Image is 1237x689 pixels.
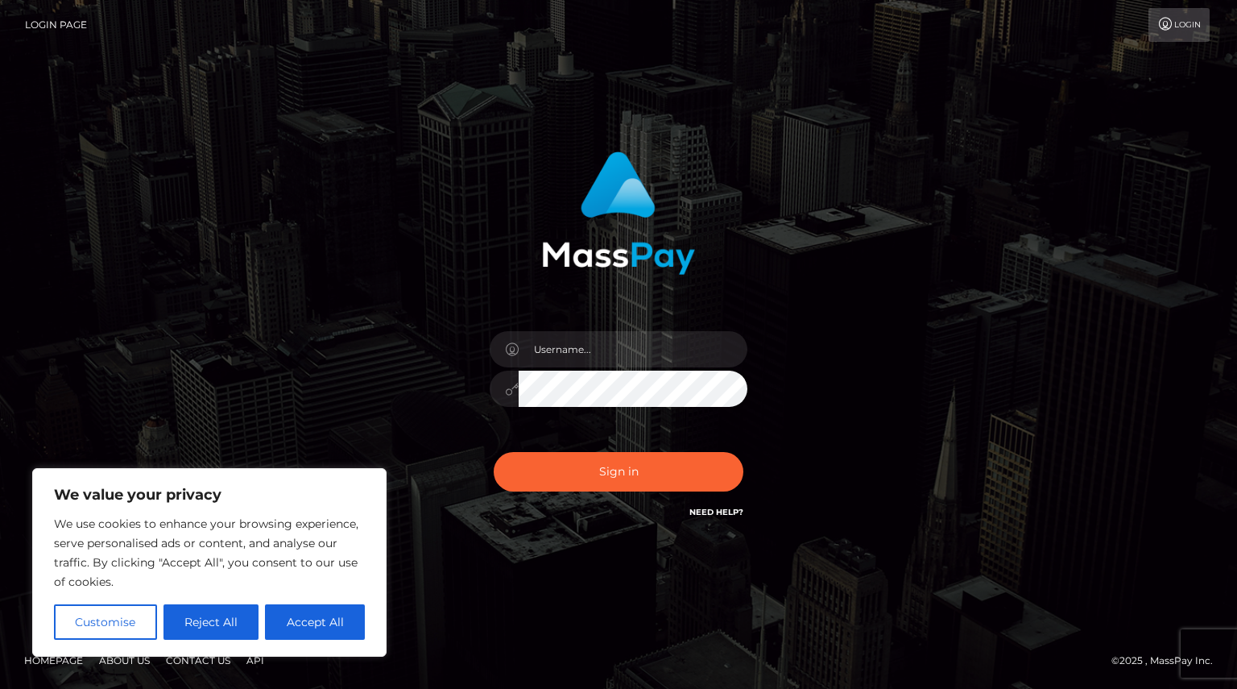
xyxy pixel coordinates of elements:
[93,648,156,673] a: About Us
[1111,652,1225,670] div: © 2025 , MassPay Inc.
[163,604,259,640] button: Reject All
[54,604,157,640] button: Customise
[519,331,747,367] input: Username...
[689,507,743,517] a: Need Help?
[32,468,387,657] div: We value your privacy
[159,648,237,673] a: Contact Us
[54,485,365,504] p: We value your privacy
[25,8,87,42] a: Login Page
[265,604,365,640] button: Accept All
[542,151,695,275] img: MassPay Login
[494,452,743,492] button: Sign in
[18,648,89,673] a: Homepage
[240,648,271,673] a: API
[1148,8,1210,42] a: Login
[54,514,365,591] p: We use cookies to enhance your browsing experience, serve personalised ads or content, and analys...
